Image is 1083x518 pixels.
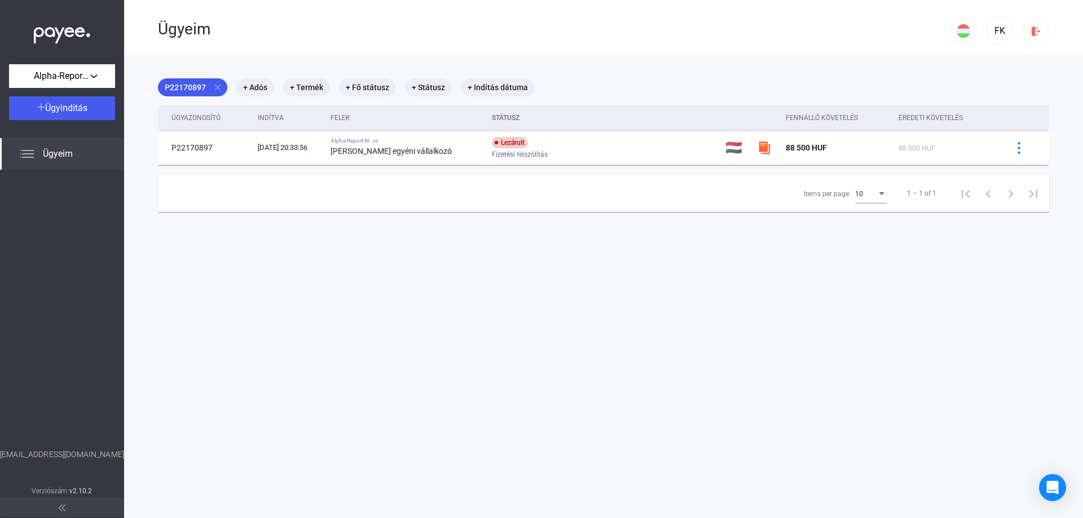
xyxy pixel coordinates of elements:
[59,504,65,511] img: arrow-double-left-grey.svg
[1000,182,1022,205] button: Next page
[258,111,284,125] div: Indítva
[45,103,87,113] span: Ügyindítás
[158,20,950,39] div: Ügyeim
[492,148,548,161] span: Fizetési felszólítás
[171,111,249,125] div: Ügyazonosító
[492,137,528,148] div: Lezárult
[34,21,90,44] img: white-payee-white-dot.svg
[171,111,221,125] div: Ügyazonosító
[1022,17,1049,45] button: logout-red
[954,182,977,205] button: First page
[950,17,977,45] button: HU
[213,82,223,92] mat-icon: close
[34,69,90,83] span: Alpha-Report Bt.
[37,103,45,111] img: plus-white.svg
[758,141,771,154] img: szamlazzhu-mini
[977,182,1000,205] button: Previous page
[855,190,863,198] span: 10
[236,78,274,96] mat-chip: + Adós
[786,111,890,125] div: Fennálló követelés
[258,142,322,153] div: [DATE] 20:33:56
[804,187,851,201] div: Items per page:
[990,24,1009,38] div: FK
[405,78,452,96] mat-chip: + Státusz
[20,147,34,161] img: list.svg
[158,78,227,96] mat-chip: P22170897
[9,64,115,88] button: Alpha-Report Bt.
[331,147,452,156] strong: [PERSON_NAME] egyéni vállalkozó
[339,78,396,96] mat-chip: + Fő státusz
[331,138,483,144] div: Alpha-Report Bt. vs
[1013,142,1025,154] img: more-blue
[1022,182,1045,205] button: Last page
[899,111,963,125] div: Eredeti követelés
[957,24,970,38] img: HU
[331,111,350,125] div: Felek
[9,96,115,120] button: Ügyindítás
[461,78,535,96] mat-chip: + Indítás dátuma
[1007,136,1031,160] button: more-blue
[1030,25,1042,37] img: logout-red
[69,487,93,495] strong: v2.10.2
[487,105,721,131] th: Státusz
[986,17,1013,45] button: FK
[283,78,330,96] mat-chip: + Termék
[158,131,253,165] td: P22170897
[786,111,858,125] div: Fennálló követelés
[907,187,936,200] div: 1 – 1 of 1
[721,131,753,165] td: 🇭🇺
[786,143,827,152] span: 88 500 HUF
[43,147,73,161] span: Ügyeim
[331,111,483,125] div: Felek
[899,144,935,152] span: 88 500 HUF
[1039,474,1066,501] div: Open Intercom Messenger
[258,111,322,125] div: Indítva
[899,111,993,125] div: Eredeti követelés
[855,187,887,200] mat-select: Items per page:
